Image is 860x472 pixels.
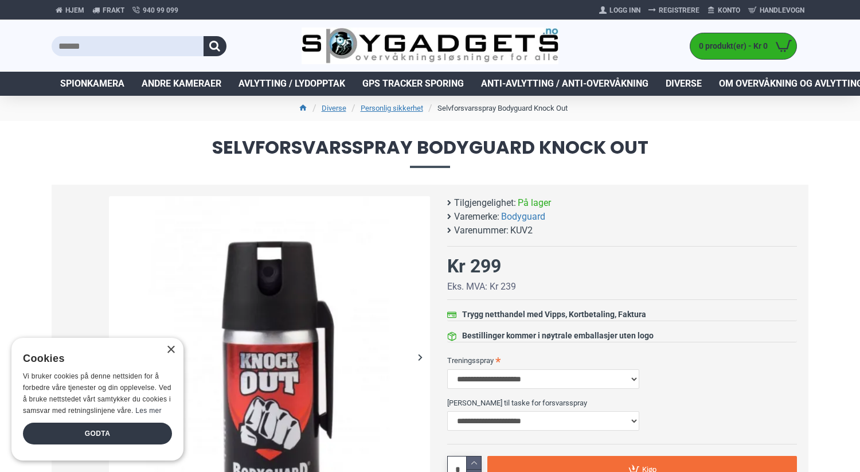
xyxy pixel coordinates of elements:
[60,77,124,91] span: Spionkamera
[133,72,230,96] a: Andre kameraer
[760,5,804,15] span: Handlevogn
[447,351,797,369] label: Treningsspray
[657,72,710,96] a: Diverse
[166,346,175,354] div: Close
[135,407,161,415] a: Les mer, opens a new window
[690,33,796,59] a: 0 produkt(er) - Kr 0
[410,347,430,367] div: Next slide
[52,138,808,167] span: Selvforsvarsspray Bodyguard Knock Out
[52,72,133,96] a: Spionkamera
[103,5,124,15] span: Frakt
[518,196,551,210] span: På lager
[143,5,178,15] span: 940 99 099
[447,393,797,412] label: [PERSON_NAME] til taske for forsvarsspray
[501,210,545,224] a: Bodyguard
[703,1,744,19] a: Konto
[361,103,423,114] a: Personlig sikkerhet
[142,77,221,91] span: Andre kameraer
[690,40,771,52] span: 0 produkt(er) - Kr 0
[609,5,640,15] span: Logg Inn
[472,72,657,96] a: Anti-avlytting / Anti-overvåkning
[354,72,472,96] a: GPS Tracker Sporing
[462,309,646,321] div: Trygg netthandel med Vipps, Kortbetaling, Faktura
[23,423,172,444] div: Godta
[322,103,346,114] a: Diverse
[447,252,501,280] div: Kr 299
[454,224,509,237] b: Varenummer:
[666,77,702,91] span: Diverse
[23,346,165,371] div: Cookies
[454,196,516,210] b: Tilgjengelighet:
[644,1,703,19] a: Registrere
[510,224,533,237] span: KUV2
[462,330,654,342] div: Bestillinger kommer i nøytrale emballasjer uten logo
[23,372,171,414] span: Vi bruker cookies på denne nettsiden for å forbedre våre tjenester og din opplevelse. Ved å bruke...
[302,28,559,65] img: SpyGadgets.no
[65,5,84,15] span: Hjem
[481,77,648,91] span: Anti-avlytting / Anti-overvåkning
[595,1,644,19] a: Logg Inn
[362,77,464,91] span: GPS Tracker Sporing
[454,210,499,224] b: Varemerke:
[718,5,740,15] span: Konto
[744,1,808,19] a: Handlevogn
[239,77,345,91] span: Avlytting / Lydopptak
[659,5,699,15] span: Registrere
[230,72,354,96] a: Avlytting / Lydopptak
